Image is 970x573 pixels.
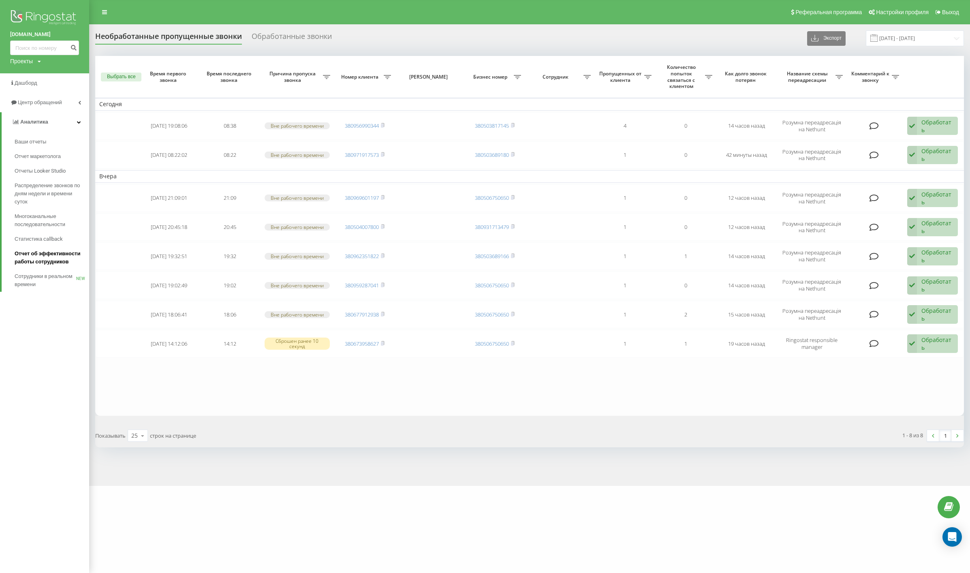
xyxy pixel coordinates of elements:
[131,432,138,440] div: 25
[656,141,716,169] td: 0
[95,432,126,439] span: Показывать
[475,151,509,158] a: 380503689180
[716,272,777,299] td: 14 часов назад
[15,152,61,160] span: Отчет маркетолога
[265,338,330,350] div: Сброшен ранее 10 секунд
[15,167,66,175] span: Отчеты Looker Studio
[921,219,953,235] div: Обработать
[595,112,656,140] td: 4
[795,9,862,15] span: Реферальная программа
[402,74,457,80] span: [PERSON_NAME]
[345,194,379,201] a: 380969601197
[921,147,953,162] div: Обработать
[145,71,193,83] span: Время первого звонка
[10,57,33,65] div: Проекты
[265,253,330,260] div: Вне рабочего времени
[656,214,716,241] td: 0
[345,282,379,289] a: 380959287041
[716,112,777,140] td: 14 часов назад
[716,301,777,328] td: 15 часов назад
[199,141,260,169] td: 08:22
[345,252,379,260] a: 380962351822
[265,122,330,129] div: Вне рабочего времени
[656,330,716,357] td: 1
[595,141,656,169] td: 1
[921,278,953,293] div: Обработать
[139,330,199,357] td: [DATE] 14:12:06
[95,32,242,45] div: Необработанные пропущенные звонки
[15,182,85,206] span: Распределение звонков по дням недели и времени суток
[475,340,509,347] a: 380506750650
[15,178,89,209] a: Распределение звонков по дням недели и времени суток
[18,99,62,105] span: Центр обращений
[15,246,89,269] a: Отчет об эффективности работы сотрудников
[777,242,847,270] td: Розумна переадресація на Nethunt
[15,212,85,229] span: Многоканальные последовательности
[101,73,141,81] button: Выбрать все
[921,190,953,206] div: Обработать
[199,184,260,212] td: 21:09
[139,242,199,270] td: [DATE] 19:32:51
[139,272,199,299] td: [DATE] 19:02:49
[777,112,847,140] td: Розумна переадресація на Nethunt
[475,282,509,289] a: 380506750650
[599,71,644,83] span: Пропущенных от клиента
[15,80,37,86] span: Дашборд
[265,282,330,289] div: Вне рабочего времени
[206,71,254,83] span: Время последнего звонка
[95,170,964,182] td: Вчера
[595,301,656,328] td: 1
[807,31,846,46] button: Экспорт
[656,112,716,140] td: 0
[876,9,929,15] span: Настройки профиля
[777,301,847,328] td: Розумна переадресація на Nethunt
[345,223,379,231] a: 380504007800
[265,224,330,231] div: Вне рабочего времени
[199,330,260,357] td: 14:12
[345,311,379,318] a: 380677912938
[921,336,953,351] div: Обработать
[595,184,656,212] td: 1
[199,214,260,241] td: 20:45
[15,138,46,146] span: Ваши отчеты
[716,184,777,212] td: 12 часов назад
[921,307,953,322] div: Обработать
[475,311,509,318] a: 380506750650
[15,164,89,178] a: Отчеты Looker Studio
[199,112,260,140] td: 08:38
[656,272,716,299] td: 0
[921,248,953,264] div: Обработать
[2,112,89,132] a: Аналитика
[338,74,384,80] span: Номер клиента
[264,71,323,83] span: Причина пропуска звонка
[902,431,923,439] div: 1 - 8 из 8
[265,152,330,158] div: Вне рабочего времени
[95,98,964,110] td: Сегодня
[777,330,847,357] td: Ringostat responsible manager
[10,41,79,55] input: Поиск по номеру
[199,242,260,270] td: 19:32
[345,122,379,129] a: 380956990344
[139,214,199,241] td: [DATE] 20:45:18
[15,235,63,243] span: Статистика callback
[199,272,260,299] td: 19:02
[939,430,951,441] a: 1
[660,64,705,89] span: Количество попыток связаться с клиентом
[777,141,847,169] td: Розумна переадресація на Nethunt
[716,330,777,357] td: 19 часов назад
[15,232,89,246] a: Статистика callback
[265,311,330,318] div: Вне рабочего времени
[475,252,509,260] a: 380503689166
[716,242,777,270] td: 14 часов назад
[475,122,509,129] a: 380503817145
[15,135,89,149] a: Ваши отчеты
[139,141,199,169] td: [DATE] 08:22:02
[777,214,847,241] td: Розумна переадресація на Nethunt
[595,242,656,270] td: 1
[723,71,770,83] span: Как долго звонок потерян
[595,330,656,357] td: 1
[781,71,835,83] span: Название схемы переадресации
[716,214,777,241] td: 12 часов назад
[139,184,199,212] td: [DATE] 21:09:01
[942,9,959,15] span: Выход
